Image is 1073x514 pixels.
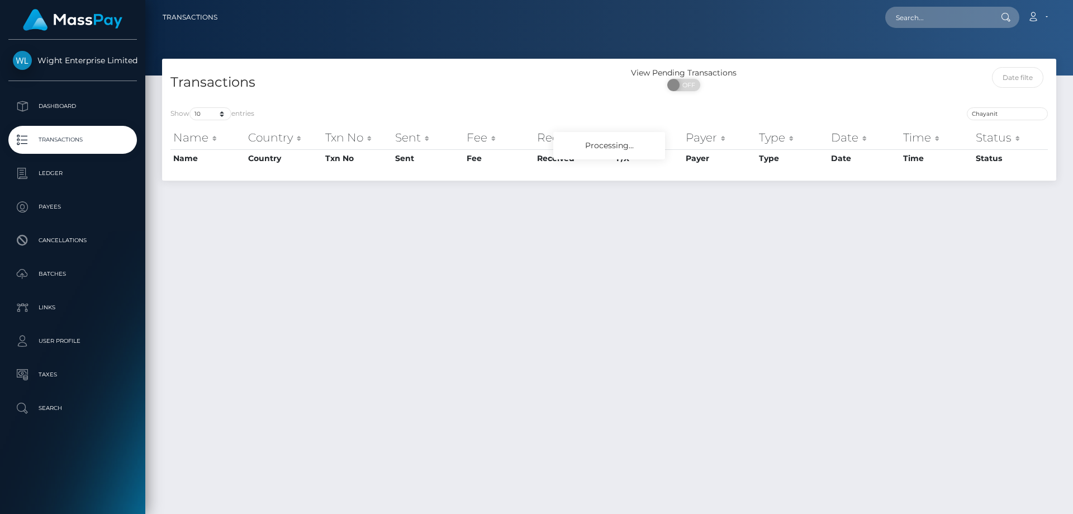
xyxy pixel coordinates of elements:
a: Batches [8,260,137,288]
th: Payer [683,126,756,149]
input: Date filter [992,67,1044,88]
th: Payer [683,149,756,167]
th: Fee [464,149,534,167]
th: Name [170,126,245,149]
th: Name [170,149,245,167]
p: User Profile [13,333,132,350]
th: Sent [392,126,464,149]
div: Processing... [553,132,665,159]
th: Country [245,149,323,167]
th: F/X [614,126,683,149]
span: OFF [673,79,701,91]
p: Dashboard [13,98,132,115]
p: Ledger [13,165,132,182]
th: Type [756,149,828,167]
th: Txn No [322,149,392,167]
select: Showentries [189,107,231,120]
a: Ledger [8,159,137,187]
th: Received [534,126,614,149]
span: Wight Enterprise Limited [8,55,137,65]
th: Type [756,126,828,149]
div: View Pending Transactions [609,67,758,79]
img: Wight Enterprise Limited [13,51,32,70]
p: Cancellations [13,232,132,249]
a: Cancellations [8,227,137,254]
th: Time [900,149,973,167]
th: Time [900,126,973,149]
th: Date [828,149,900,167]
a: Taxes [8,361,137,389]
th: Date [828,126,900,149]
th: Fee [464,126,534,149]
th: Country [245,126,323,149]
a: Transactions [163,6,217,29]
th: Txn No [322,126,392,149]
h4: Transactions [170,73,601,92]
input: Search... [885,7,990,28]
p: Transactions [13,131,132,148]
p: Batches [13,266,132,282]
a: User Profile [8,327,137,355]
a: Dashboard [8,92,137,120]
p: Links [13,299,132,316]
input: Search transactions [967,107,1048,120]
label: Show entries [170,107,254,120]
th: Received [534,149,614,167]
img: MassPay Logo [23,9,122,31]
p: Taxes [13,366,132,383]
p: Payees [13,199,132,215]
th: Sent [392,149,464,167]
a: Transactions [8,126,137,154]
a: Links [8,294,137,322]
th: Status [973,126,1048,149]
p: Search [13,400,132,417]
a: Payees [8,193,137,221]
th: Status [973,149,1048,167]
a: Search [8,394,137,422]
